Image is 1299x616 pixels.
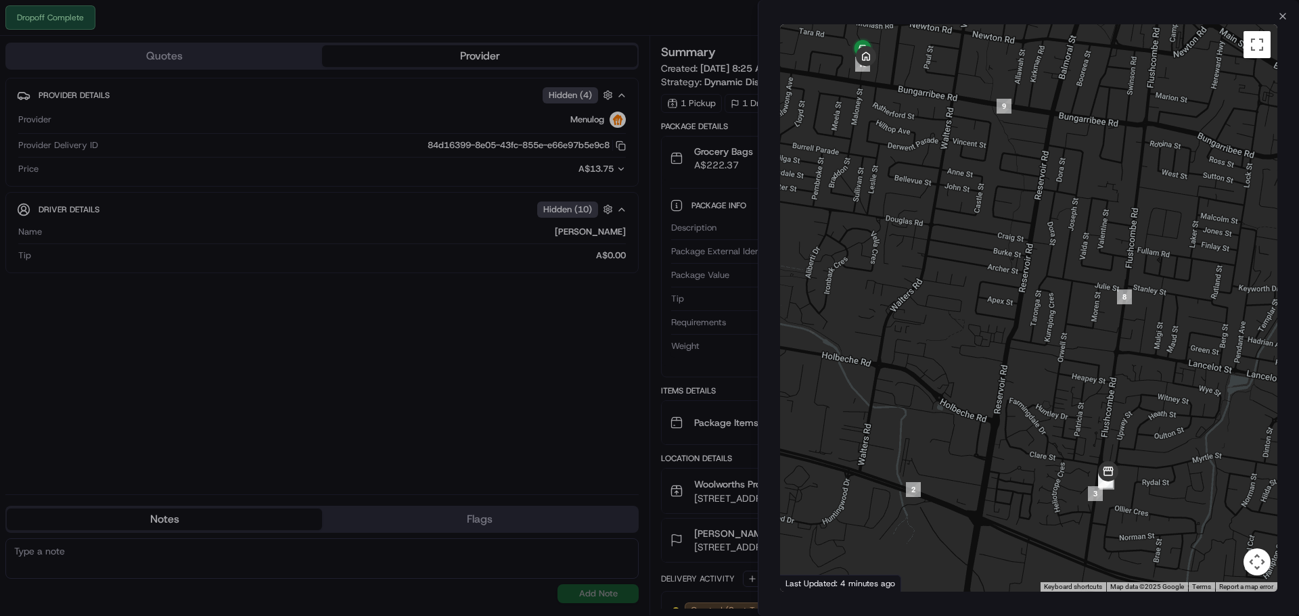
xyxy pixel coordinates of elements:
[1244,31,1271,58] button: Toggle fullscreen view
[1219,583,1273,590] a: Report a map error
[906,482,921,497] div: 2
[997,99,1011,114] div: 9
[1088,486,1103,501] div: 3
[1099,475,1114,490] div: 5
[1192,583,1211,590] a: Terms
[783,574,828,592] a: Open this area in Google Maps (opens a new window)
[1110,583,1184,590] span: Map data ©2025 Google
[783,574,828,592] img: Google
[1098,473,1113,488] div: 7
[855,57,870,72] div: 10
[1044,582,1102,592] button: Keyboard shortcuts
[1117,289,1132,304] div: 8
[780,575,901,592] div: Last Updated: 4 minutes ago
[1244,548,1271,575] button: Map camera controls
